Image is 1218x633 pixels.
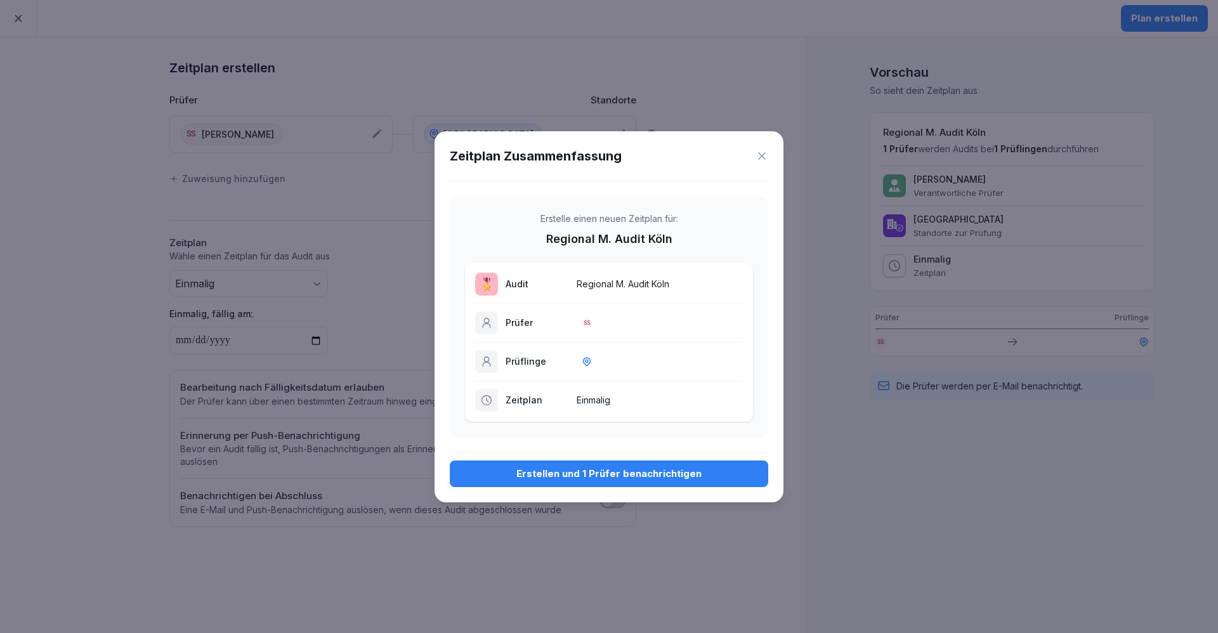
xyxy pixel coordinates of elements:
p: Einmalig [577,393,743,407]
p: Zeitplan [506,393,569,407]
h1: Zeitplan Zusammenfassung [450,147,622,166]
div: Erstellen und 1 Prüfer benachrichtigen [460,467,758,481]
p: Erstelle einen neuen Zeitplan für: [540,212,678,225]
p: Regional M. Audit Köln [577,277,743,290]
p: 🎖️ [480,275,494,292]
p: Prüfer [506,316,569,329]
button: Erstellen und 1 Prüfer benachrichtigen [450,460,768,487]
p: Audit [506,277,569,290]
div: SS [582,318,592,328]
p: Prüflinge [506,355,569,368]
p: Regional M. Audit Köln [546,230,672,247]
